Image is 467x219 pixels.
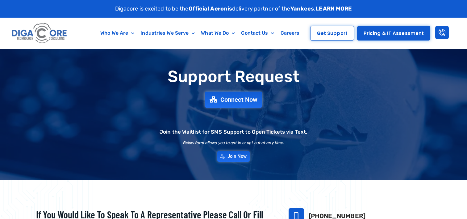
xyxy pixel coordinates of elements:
span: Get Support [317,31,348,36]
a: LEARN MORE [315,5,352,12]
strong: Official Acronis [189,5,232,12]
a: Careers [277,26,303,40]
p: Digacore is excited to be the delivery partner of the . [115,5,352,13]
span: Join Now [227,154,247,159]
a: Join Now [217,151,250,162]
span: Connect Now [220,97,257,103]
a: Connect Now [205,92,262,108]
h2: Join the Waitlist for SMS Support to Open Tickets via Text. [160,129,307,135]
a: What We Do [198,26,238,40]
a: Contact Us [238,26,277,40]
a: Pricing & IT Assessment [357,26,430,41]
span: Pricing & IT Assessment [364,31,424,36]
a: Industries We Serve [137,26,198,40]
img: Digacore logo 1 [10,21,69,46]
nav: Menu [94,26,306,40]
strong: Yankees [290,5,314,12]
a: Who We Are [97,26,137,40]
a: Get Support [310,26,354,41]
h1: Support Request [21,68,447,85]
h2: Below form allows you to opt in or opt out at any time. [183,141,284,145]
